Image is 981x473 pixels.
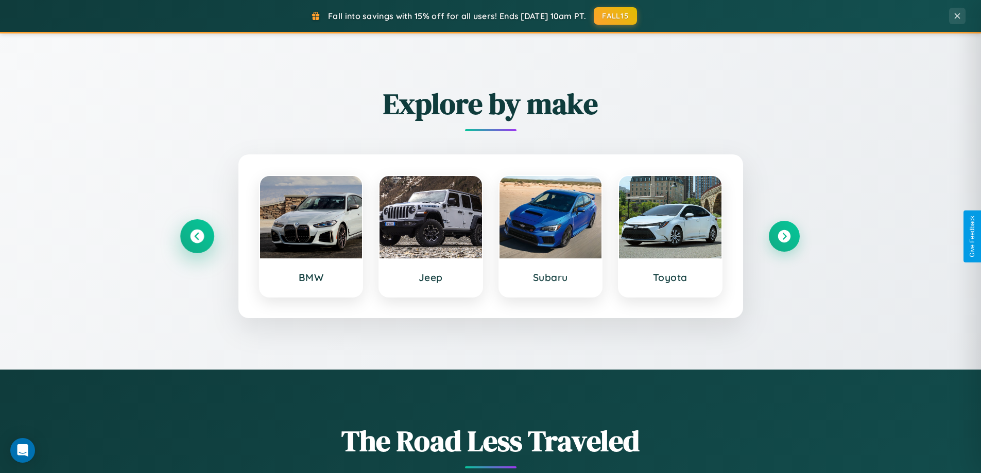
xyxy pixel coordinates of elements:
[969,216,976,257] div: Give Feedback
[328,11,586,21] span: Fall into savings with 15% off for all users! Ends [DATE] 10am PT.
[182,84,800,124] h2: Explore by make
[390,271,472,284] h3: Jeep
[510,271,592,284] h3: Subaru
[594,7,637,25] button: FALL15
[10,438,35,463] div: Open Intercom Messenger
[270,271,352,284] h3: BMW
[629,271,711,284] h3: Toyota
[182,421,800,461] h1: The Road Less Traveled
